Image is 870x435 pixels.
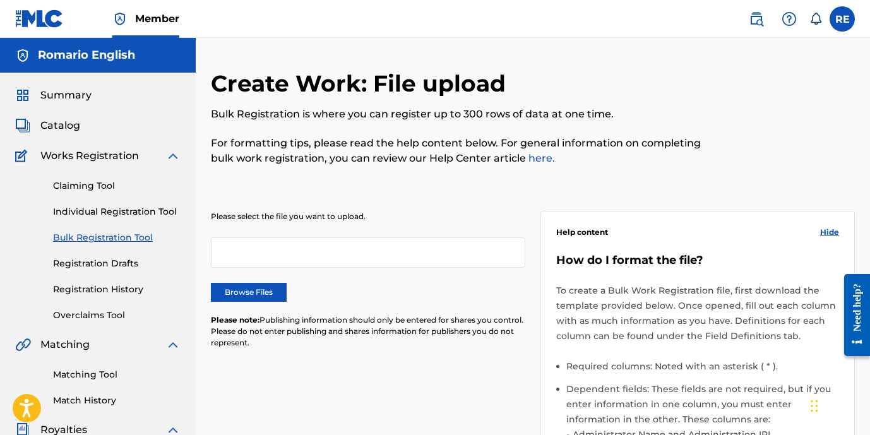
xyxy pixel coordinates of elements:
span: Works Registration [40,148,139,164]
img: Top Rightsholder [112,11,128,27]
div: Notifications [809,13,822,25]
img: Summary [15,88,30,103]
a: CatalogCatalog [15,118,80,133]
p: Publishing information should only be entered for shares you control. Please do not enter publish... [211,314,525,349]
a: SummarySummary [15,88,92,103]
h2: Create Work: File upload [211,69,512,98]
a: Public Search [744,6,769,32]
span: Matching [40,337,90,352]
a: Registration Drafts [53,257,181,270]
label: Browse Files [211,283,287,302]
span: Please note: [211,315,259,325]
span: Catalog [40,118,80,133]
img: Works Registration [15,148,32,164]
h5: How do I format the file? [556,253,839,268]
a: Match History [53,394,181,407]
img: search [749,11,764,27]
a: Overclaims Tool [53,309,181,322]
div: Drag [811,387,818,425]
h5: Romario English [38,48,135,63]
a: Individual Registration Tool [53,205,181,218]
a: Bulk Registration Tool [53,231,181,244]
p: Please select the file you want to upload. [211,211,525,222]
a: Matching Tool [53,368,181,381]
img: Matching [15,337,31,352]
span: Hide [820,227,839,238]
iframe: Resource Center [835,261,870,369]
div: User Menu [830,6,855,32]
p: Bulk Registration is where you can register up to 300 rows of data at one time. [211,107,706,122]
iframe: Chat Widget [807,374,870,435]
a: here. [526,152,555,164]
div: Help [777,6,802,32]
span: Help content [556,227,608,238]
img: Catalog [15,118,30,133]
img: help [782,11,797,27]
span: Member [135,11,179,26]
li: Required columns: Noted with an asterisk ( * ). [566,359,839,381]
img: Accounts [15,48,30,63]
a: Claiming Tool [53,179,181,193]
p: For formatting tips, please read the help content below. For general information on completing bu... [211,136,706,166]
img: expand [165,337,181,352]
a: Registration History [53,283,181,296]
span: Summary [40,88,92,103]
img: MLC Logo [15,9,64,28]
p: To create a Bulk Work Registration file, first download the template provided below. Once opened,... [556,283,839,343]
img: expand [165,148,181,164]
